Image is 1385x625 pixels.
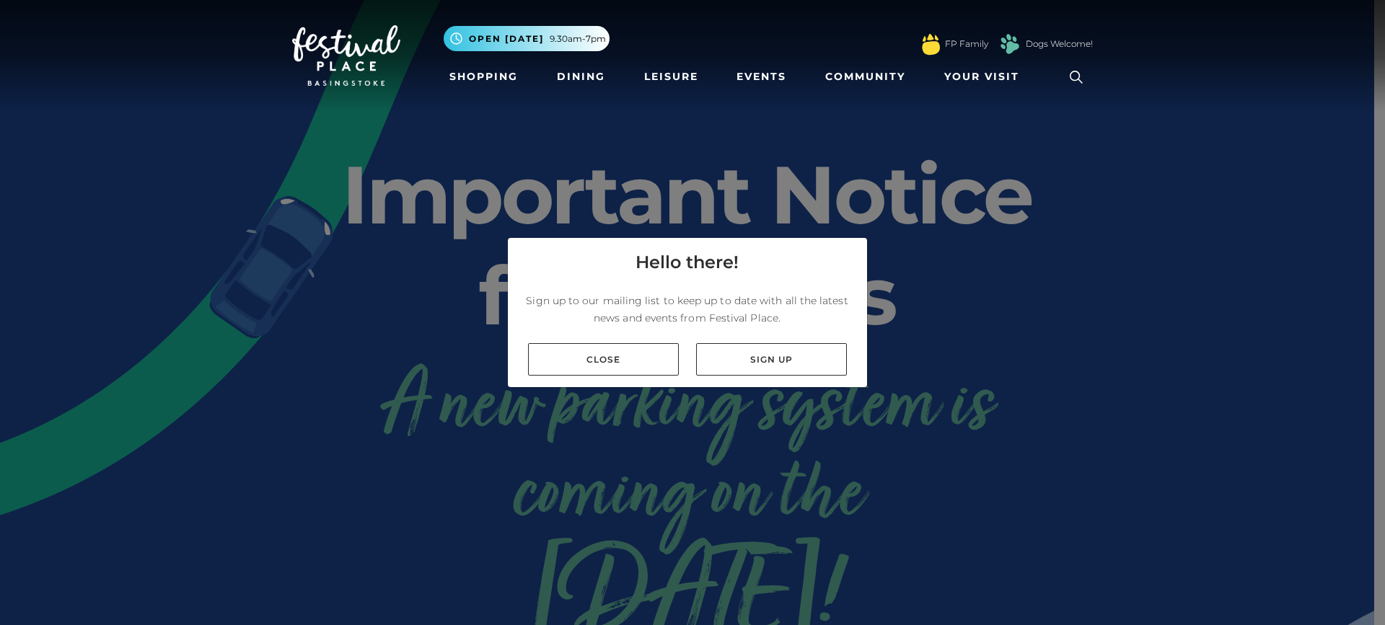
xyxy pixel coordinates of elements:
[945,37,988,50] a: FP Family
[638,63,704,90] a: Leisure
[550,32,606,45] span: 9.30am-7pm
[551,63,611,90] a: Dining
[819,63,911,90] a: Community
[636,249,739,275] h4: Hello there!
[944,69,1019,84] span: Your Visit
[519,292,856,327] p: Sign up to our mailing list to keep up to date with all the latest news and events from Festival ...
[731,63,792,90] a: Events
[696,343,847,376] a: Sign up
[938,63,1032,90] a: Your Visit
[444,63,524,90] a: Shopping
[528,343,679,376] a: Close
[1026,37,1093,50] a: Dogs Welcome!
[469,32,544,45] span: Open [DATE]
[444,26,610,51] button: Open [DATE] 9.30am-7pm
[292,25,400,86] img: Festival Place Logo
